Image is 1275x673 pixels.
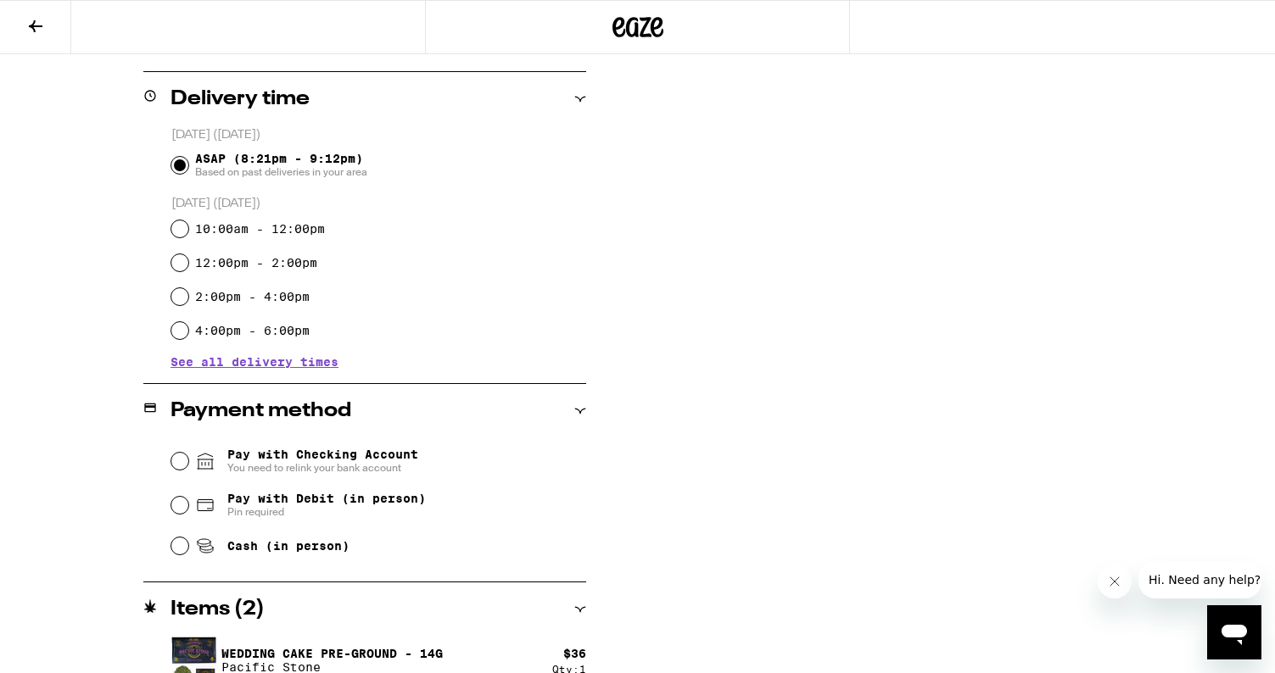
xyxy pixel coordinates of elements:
iframe: Button to launch messaging window [1207,605,1261,659]
h2: Items ( 2 ) [171,599,265,620]
button: See all delivery times [171,356,338,368]
span: Pay with Checking Account [227,448,418,475]
span: Pin required [227,505,426,519]
iframe: Message from company [1138,561,1261,598]
label: 10:00am - 12:00pm [195,222,325,236]
span: Pay with Debit (in person) [227,492,426,505]
span: Based on past deliveries in your area [195,165,367,179]
label: 2:00pm - 4:00pm [195,290,310,303]
div: $ 36 [563,647,586,660]
span: You need to relink your bank account [227,461,418,475]
p: Wedding Cake Pre-Ground - 14g [221,647,443,660]
span: Cash (in person) [227,539,350,553]
iframe: Close message [1098,565,1132,598]
h2: Delivery time [171,89,310,109]
label: 12:00pm - 2:00pm [195,256,317,270]
h2: Payment method [171,401,351,421]
p: [DATE] ([DATE]) [171,127,586,143]
span: ASAP (8:21pm - 9:12pm) [195,152,367,179]
label: 4:00pm - 6:00pm [195,324,310,337]
p: [DATE] ([DATE]) [171,196,586,212]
